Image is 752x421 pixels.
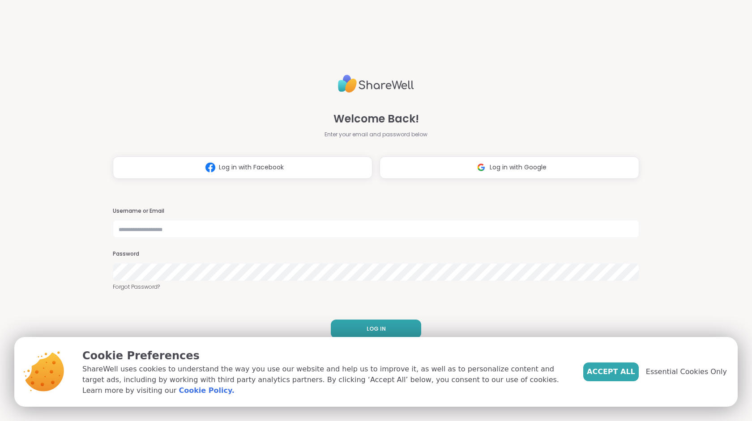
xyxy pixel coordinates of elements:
[113,156,372,179] button: Log in with Facebook
[583,362,639,381] button: Accept All
[473,159,490,176] img: ShareWell Logomark
[179,385,234,396] a: Cookie Policy.
[113,207,639,215] h3: Username or Email
[333,111,419,127] span: Welcome Back!
[331,320,421,338] button: LOG IN
[219,163,284,172] span: Log in with Facebook
[490,163,547,172] span: Log in with Google
[380,156,639,179] button: Log in with Google
[338,71,414,97] img: ShareWell Logo
[202,159,219,176] img: ShareWell Logomark
[587,366,635,377] span: Accept All
[82,348,569,364] p: Cookie Preferences
[113,283,639,291] a: Forgot Password?
[646,366,727,377] span: Essential Cookies Only
[82,364,569,396] p: ShareWell uses cookies to understand the way you use our website and help us to improve it, as we...
[113,250,639,258] h3: Password
[325,131,427,139] span: Enter your email and password below
[367,325,386,333] span: LOG IN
